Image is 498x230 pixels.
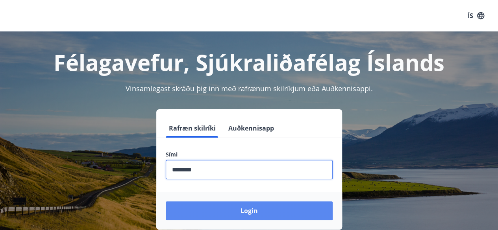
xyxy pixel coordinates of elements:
[166,151,333,158] label: Sími
[9,47,489,77] h1: Félagavefur, Sjúkraliðafélag Íslands
[166,201,333,220] button: Login
[126,84,373,93] span: Vinsamlegast skráðu þig inn með rafrænum skilríkjum eða Auðkennisappi.
[463,9,489,23] button: ÍS
[225,119,277,138] button: Auðkennisapp
[166,119,219,138] button: Rafræn skilríki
